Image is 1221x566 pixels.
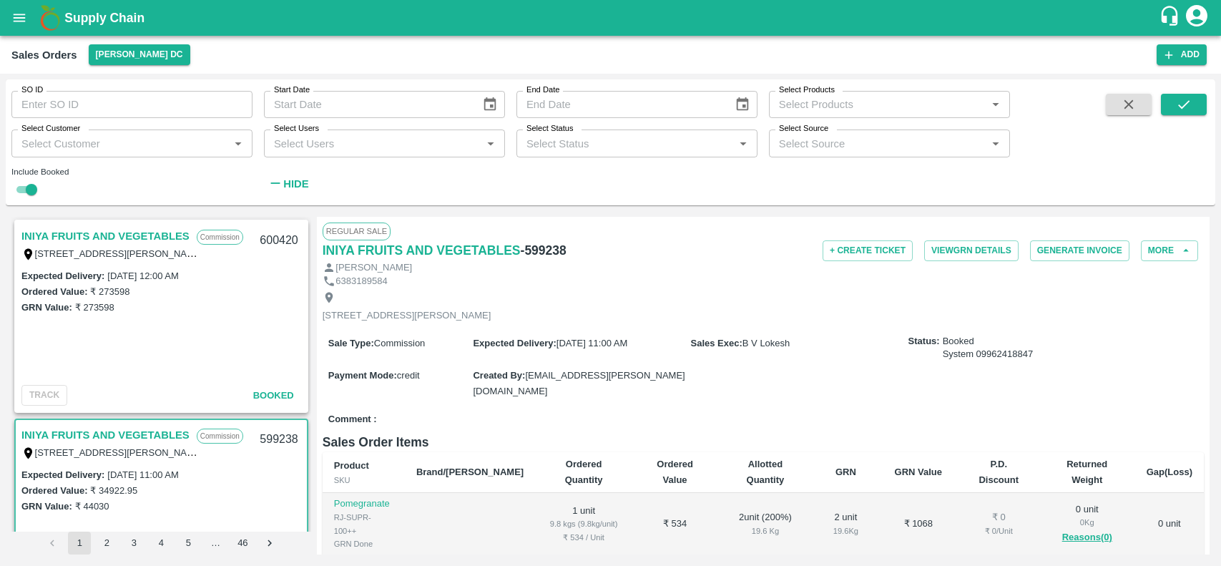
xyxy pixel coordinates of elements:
[35,248,204,259] label: [STREET_ADDRESS][PERSON_NAME]
[21,501,72,512] label: GRN Value:
[374,338,426,348] span: Commission
[323,309,491,323] p: [STREET_ADDRESS][PERSON_NAME]
[251,423,306,457] div: 599238
[21,286,87,297] label: Ordered Value:
[11,46,77,64] div: Sales Orders
[204,537,227,550] div: …
[473,338,556,348] label: Expected Delivery :
[476,91,504,118] button: Choose date
[535,493,632,555] td: 1 unit
[274,123,319,135] label: Select Users
[335,261,412,275] p: [PERSON_NAME]
[473,370,525,381] label: Created By :
[36,4,64,32] img: logo
[231,532,254,555] button: Go to page 46
[328,413,377,426] label: Comment :
[734,135,752,153] button: Open
[742,338,790,348] span: B V Lokesh
[546,517,621,530] div: 9.8 kgs (9.8kg/unit)
[64,8,1159,28] a: Supply Chain
[521,134,730,152] input: Select Status
[823,240,913,261] button: + Create Ticket
[149,532,172,555] button: Go to page 4
[943,348,1034,361] div: System 09962418847
[177,532,200,555] button: Go to page 5
[89,44,190,65] button: Select DC
[95,532,118,555] button: Go to page 2
[229,135,247,153] button: Open
[11,165,252,178] div: Include Booked
[21,302,72,313] label: GRN Value:
[825,511,867,537] div: 2 unit
[68,532,91,555] button: page 1
[3,1,36,34] button: open drawer
[773,95,982,114] input: Select Products
[691,338,742,348] label: Sales Exec :
[556,338,627,348] span: [DATE] 11:00 AM
[943,335,1034,361] span: Booked
[1141,240,1198,261] button: More
[1147,467,1192,477] b: Gap(Loss)
[90,485,137,496] label: ₹ 34922.95
[1157,44,1207,65] button: Add
[526,123,574,135] label: Select Status
[1030,240,1129,261] button: Generate Invoice
[268,134,477,152] input: Select Users
[895,467,942,477] b: GRN Value
[328,370,397,381] label: Payment Mode :
[107,469,178,480] label: [DATE] 11:00 AM
[264,91,471,118] input: Start Date
[908,335,940,348] label: Status:
[773,134,982,152] input: Select Source
[1066,459,1107,485] b: Returned Weight
[75,501,109,512] label: ₹ 44030
[779,84,835,96] label: Select Products
[334,474,393,487] div: SKU
[825,524,867,537] div: 19.6 Kg
[264,172,313,196] button: Hide
[90,286,129,297] label: ₹ 273598
[979,459,1019,485] b: P.D. Discount
[1184,3,1210,33] div: account of current user
[521,240,567,260] h6: - 599238
[21,426,190,444] a: INIYA FRUITS AND VEGETABLES
[11,91,252,118] input: Enter SO ID
[729,524,802,537] div: 19.6 Kg
[747,459,785,485] b: Allotted Quantity
[21,270,104,281] label: Expected Delivery :
[986,95,1005,114] button: Open
[473,370,685,396] span: [EMAIL_ADDRESS][PERSON_NAME][DOMAIN_NAME]
[970,511,1028,524] div: ₹ 0
[21,485,87,496] label: Ordered Value:
[516,91,723,118] input: End Date
[323,432,1204,452] h6: Sales Order Items
[197,429,243,444] p: Commission
[21,227,190,245] a: INIYA FRUITS AND VEGETABLES
[328,338,374,348] label: Sale Type :
[253,390,294,401] span: Booked
[878,493,958,555] td: ₹ 1068
[334,497,393,511] p: Pomegranate
[546,531,621,544] div: ₹ 534 / Unit
[632,493,717,555] td: ₹ 534
[835,467,856,477] b: GRN
[565,459,603,485] b: Ordered Quantity
[397,370,420,381] span: credit
[1051,530,1124,546] button: Reasons(0)
[334,460,369,471] b: Product
[526,84,559,96] label: End Date
[729,91,756,118] button: Choose date
[657,459,693,485] b: Ordered Value
[729,511,802,537] div: 2 unit ( 200 %)
[21,84,43,96] label: SO ID
[35,447,204,458] label: [STREET_ADDRESS][PERSON_NAME]
[1159,5,1184,31] div: customer-support
[323,223,391,240] span: Regular Sale
[107,270,178,281] label: [DATE] 12:00 AM
[75,302,114,313] label: ₹ 273598
[1051,503,1124,546] div: 0 unit
[251,224,306,258] div: 600420
[970,524,1028,537] div: ₹ 0 / Unit
[64,11,144,25] b: Supply Chain
[323,240,521,260] a: INIYA FRUITS AND VEGETABLES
